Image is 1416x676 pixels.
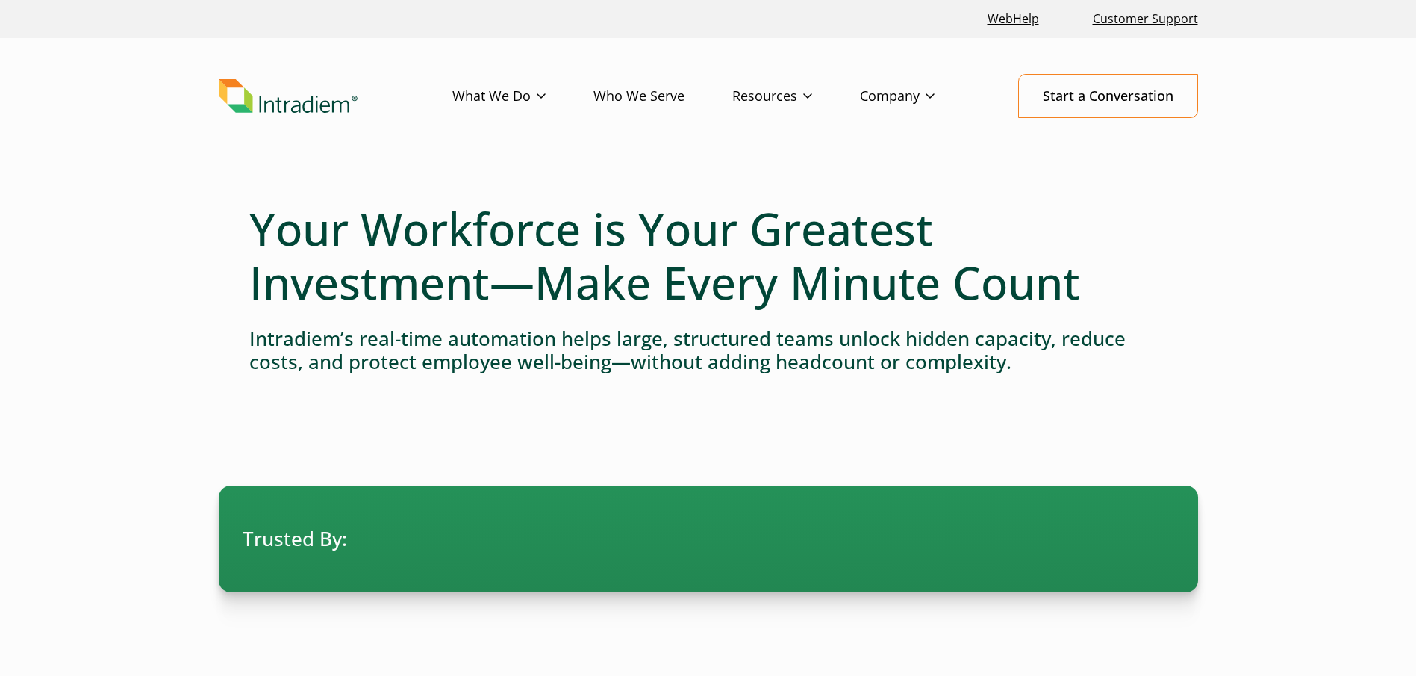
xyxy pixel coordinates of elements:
[1087,3,1204,35] a: Customer Support
[917,528,1018,551] img: Contact Center Automation MetLife Logo
[249,327,1167,373] h4: Intradiem’s real-time automation helps large, structured teams unlock hidden capacity, reduce cos...
[219,79,358,114] img: Intradiem
[243,525,347,553] span: Trusted By:
[219,79,452,114] a: Link to homepage of Intradiem
[1018,74,1198,118] a: Start a Conversation
[732,75,860,118] a: Resources
[982,3,1045,35] a: Link opens in a new window
[860,75,982,118] a: Company
[452,75,593,118] a: What We Do
[1090,509,1194,570] img: Virgin Media logo.
[249,202,1167,309] h1: Your Workforce is Your Greatest Investment—Make Every Minute Count
[573,528,673,551] img: Contact Center Automation Accor Logo
[593,75,732,118] a: Who We Serve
